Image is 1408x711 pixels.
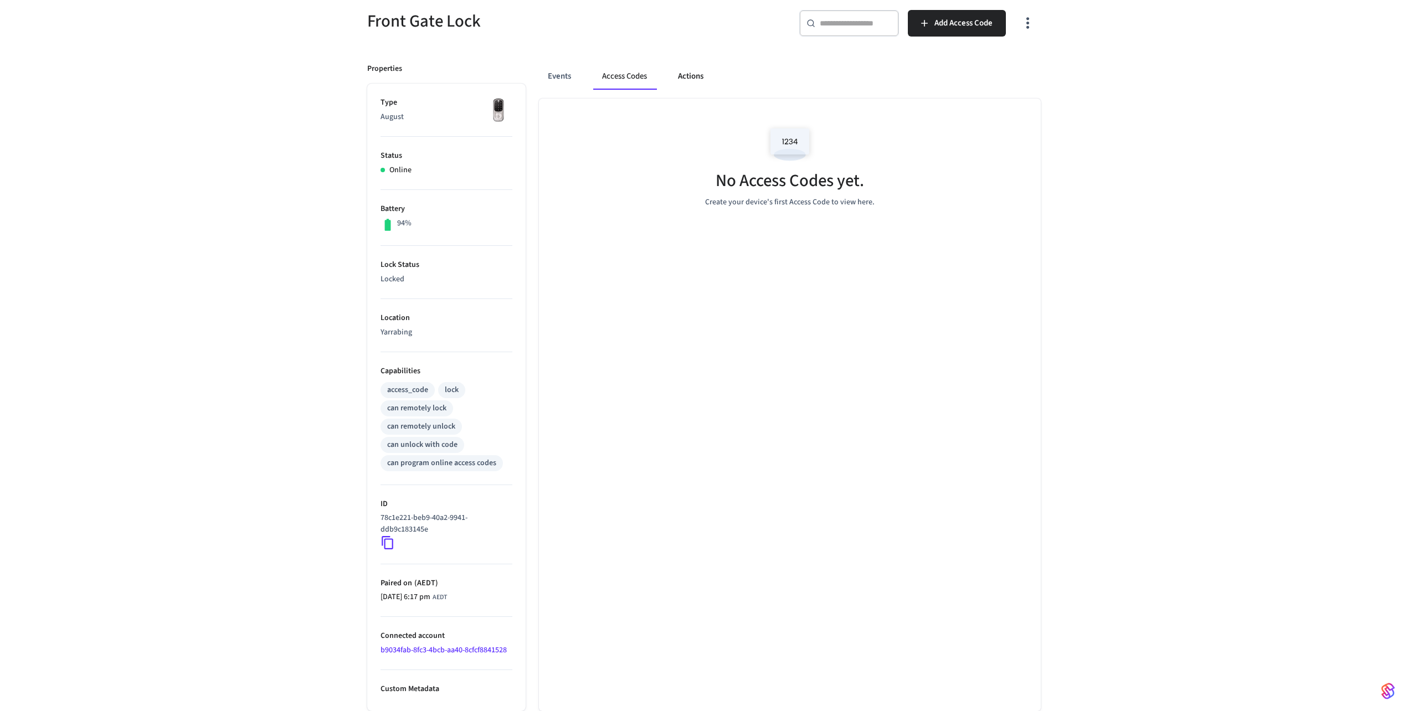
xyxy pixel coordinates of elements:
p: Custom Metadata [381,683,512,695]
h5: No Access Codes yet. [716,169,864,192]
p: Create your device's first Access Code to view here. [705,197,875,208]
p: August [381,111,512,123]
p: Yarrabing [381,327,512,338]
h5: Front Gate Lock [367,10,697,33]
p: 78c1e221-beb9-40a2-9941-ddb9c183145e [381,512,508,535]
div: access_code [387,384,428,396]
p: Capabilities [381,365,512,377]
p: Locked [381,274,512,285]
p: Status [381,150,512,162]
a: b9034fab-8fc3-4bcb-aa40-8cfcf8841528 [381,645,507,656]
p: 94% [397,218,412,229]
span: Add Access Code [934,16,993,30]
span: [DATE] 6:17 pm [381,591,430,603]
div: can remotely lock [387,403,446,414]
img: Access Codes Empty State [765,121,815,168]
p: Battery [381,203,512,215]
button: Access Codes [593,63,656,90]
div: can remotely unlock [387,421,455,432]
div: Australia/Sydney [381,591,447,603]
div: lock [445,384,459,396]
p: Properties [367,63,402,75]
span: ( AEDT ) [412,578,438,589]
p: Lock Status [381,259,512,271]
p: Paired on [381,578,512,589]
span: AEDT [433,592,447,602]
button: Actions [669,63,712,90]
div: can program online access codes [387,457,496,469]
img: Yale Assure Touchscreen Wifi Smart Lock, Satin Nickel, Front [485,97,512,125]
p: ID [381,498,512,510]
p: Location [381,312,512,324]
p: Online [389,164,412,176]
img: SeamLogoGradient.69752ec5.svg [1381,682,1395,700]
div: ant example [539,63,1041,90]
button: Events [539,63,580,90]
p: Connected account [381,630,512,642]
p: Type [381,97,512,109]
div: can unlock with code [387,439,458,451]
button: Add Access Code [908,10,1006,37]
